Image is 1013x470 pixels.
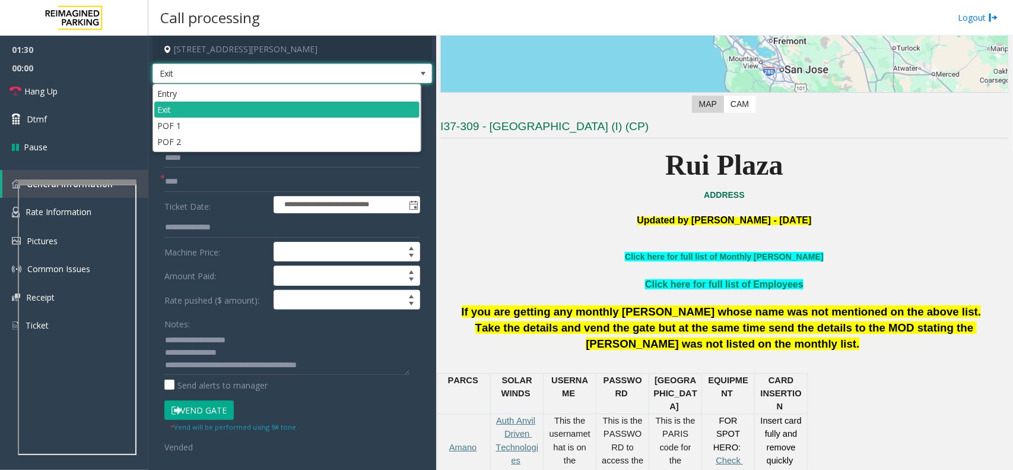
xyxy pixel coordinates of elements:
span: Dtmf [27,113,47,125]
li: POF 2 [154,134,420,150]
li: Entry [154,86,420,102]
span: This the username [550,416,588,439]
span: Decrease value [403,252,420,261]
a: Amano [449,443,477,452]
label: Send alerts to manager [164,379,268,392]
span: PASSWOR [604,376,642,398]
span: Toggle popup [407,197,420,213]
label: CAM [723,96,756,113]
span: Take the details and vend the gate but at the same time send the details to the MOD stating the [... [475,321,977,350]
label: Rate pushed ($ amount): [161,290,271,310]
span: Vended [164,441,193,453]
span: Hang Up [24,85,58,97]
span: Increase value [403,242,420,252]
li: Exit [154,102,420,118]
span: General Information [27,178,113,190]
span: If you are getting any monthly [PERSON_NAME] whose name was not mentioned on the above list. [462,305,982,318]
span: USERNAME [551,376,588,398]
img: 'icon' [12,179,21,188]
h4: [STREET_ADDRESS][PERSON_NAME] [153,36,432,64]
label: Map [692,96,724,113]
span: EQUIPMENT [709,376,749,398]
span: Updated by [PERSON_NAME] - [DATE] [637,215,812,225]
span: FOR SPOT HERO: [713,416,742,452]
a: Driven Technologies [496,429,538,465]
span: Insert card fully and remove quickly [761,416,804,465]
a: Click here for full list of Employees [645,279,804,289]
a: Logout [958,11,998,24]
img: 'icon' [12,207,20,217]
label: Machine Price: [161,242,271,262]
img: 'icon' [12,237,21,245]
a: General Information [2,170,148,198]
small: Vend will be performed using 9# tone [170,422,296,431]
a: Click here for full list of Monthly [PERSON_NAME] [625,252,823,261]
span: Decrease value [403,276,420,285]
img: logout [989,11,998,24]
button: Vend Gate [164,400,234,421]
label: Ticket Date: [161,196,271,214]
h3: I37-309 - [GEOGRAPHIC_DATA] (I) (CP) [440,119,1008,138]
span: Pause [24,141,47,153]
b: Rui Plaza [665,149,783,181]
span: [GEOGRAPHIC_DATA] [654,376,697,412]
li: POF 1 [154,118,420,134]
span: CARD INSERTION [761,376,802,412]
label: Amount Paid: [161,266,271,286]
span: Increase value [403,266,420,276]
img: 'icon' [12,294,20,301]
span: PARCS [448,376,478,385]
label: Notes: [164,314,190,330]
span: Decrease value [403,300,420,310]
h3: Call processing [154,3,266,32]
img: 'icon' [12,264,21,274]
img: 'icon' [12,320,20,331]
span: D [621,389,628,398]
a: ADDRESS [704,190,744,200]
span: Increase value [403,291,420,300]
span: . [857,337,860,350]
span: Exit [153,64,376,83]
span: SOLAR WINDS [501,376,535,398]
a: Auth Anvil [496,416,535,425]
